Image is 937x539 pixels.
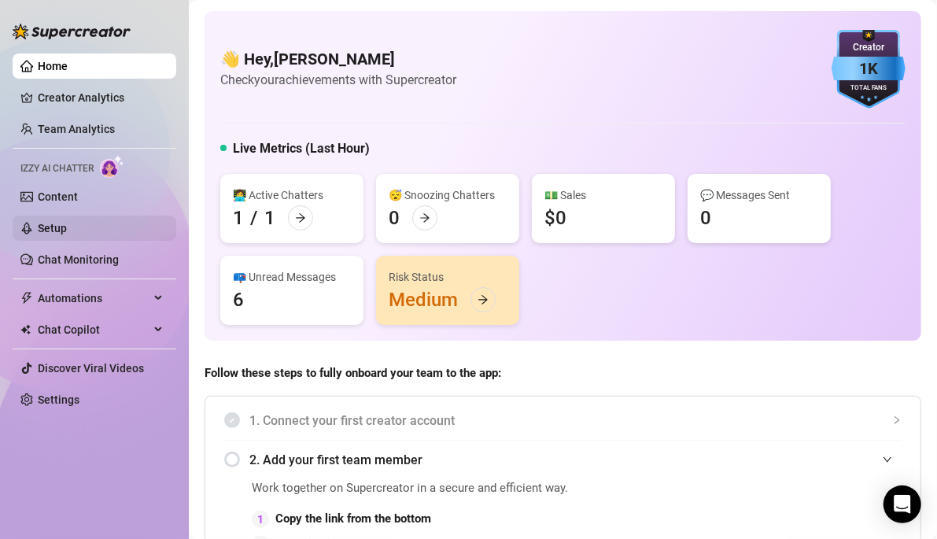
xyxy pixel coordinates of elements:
div: Creator [832,40,906,55]
h5: Live Metrics (Last Hour) [233,139,370,158]
span: arrow-right [478,294,489,305]
span: Chat Copilot [38,317,149,342]
a: Creator Analytics [38,85,164,110]
span: thunderbolt [20,292,33,305]
div: 😴 Snoozing Chatters [389,186,507,204]
div: 0 [700,205,711,231]
a: Discover Viral Videos [38,362,144,375]
img: logo-BBDzfeDw.svg [13,24,131,39]
span: expanded [883,455,892,464]
img: Chat Copilot [20,324,31,335]
a: Chat Monitoring [38,253,119,266]
div: 6 [233,287,244,312]
a: Settings [38,393,79,406]
span: collapsed [892,415,902,425]
div: 💬 Messages Sent [700,186,818,204]
h4: 👋 Hey, [PERSON_NAME] [220,48,456,70]
strong: Follow these steps to fully onboard your team to the app: [205,366,501,380]
div: 1. Connect your first creator account [224,401,902,440]
div: 📪 Unread Messages [233,268,351,286]
div: Total Fans [832,83,906,94]
div: 1K [832,57,906,81]
strong: Copy the link from the bottom [275,511,431,526]
img: blue-badge-DgoSNQY1.svg [832,30,906,109]
div: $0 [544,205,566,231]
div: 💵 Sales [544,186,662,204]
span: Work together on Supercreator in a secure and efficient way. [252,479,568,498]
div: 👩‍💻 Active Chatters [233,186,351,204]
span: 2. Add your first team member [249,450,902,470]
div: 1 [252,511,269,528]
div: 1 [233,205,244,231]
span: arrow-right [295,212,306,223]
a: Home [38,60,68,72]
div: 1 [264,205,275,231]
a: Team Analytics [38,123,115,135]
a: Setup [38,222,67,234]
div: Open Intercom Messenger [884,485,921,523]
div: Risk Status [389,268,507,286]
span: 1. Connect your first creator account [249,411,902,430]
img: AI Chatter [100,155,124,178]
article: Check your achievements with Supercreator [220,70,456,90]
span: arrow-right [419,212,430,223]
div: 2. Add your first team member [224,441,902,479]
div: 0 [389,205,400,231]
span: Izzy AI Chatter [20,161,94,176]
a: Content [38,190,78,203]
span: Automations [38,286,149,311]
